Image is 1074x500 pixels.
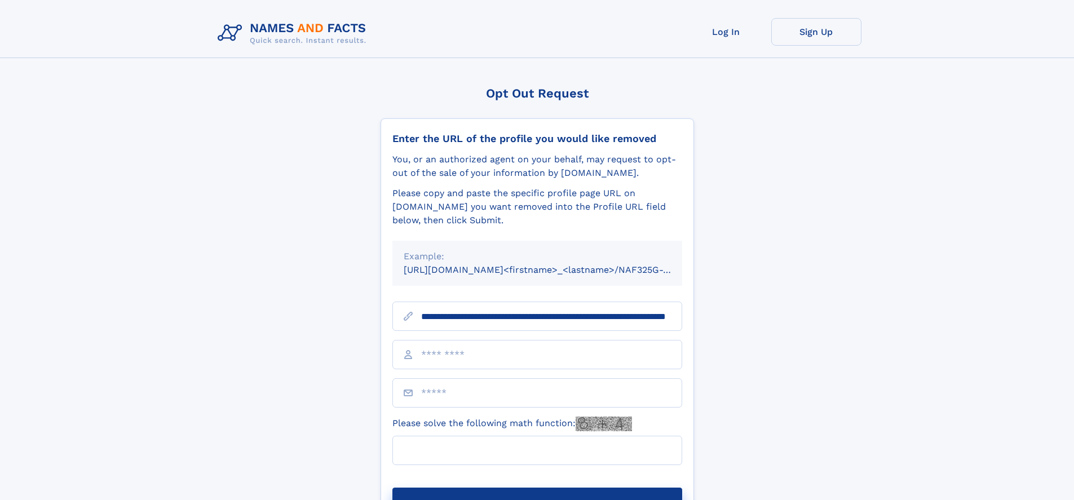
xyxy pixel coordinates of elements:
[392,417,632,431] label: Please solve the following math function:
[213,18,375,48] img: Logo Names and Facts
[681,18,771,46] a: Log In
[381,86,694,100] div: Opt Out Request
[404,250,671,263] div: Example:
[404,264,704,275] small: [URL][DOMAIN_NAME]<firstname>_<lastname>/NAF325G-xxxxxxxx
[392,153,682,180] div: You, or an authorized agent on your behalf, may request to opt-out of the sale of your informatio...
[771,18,861,46] a: Sign Up
[392,132,682,145] div: Enter the URL of the profile you would like removed
[392,187,682,227] div: Please copy and paste the specific profile page URL on [DOMAIN_NAME] you want removed into the Pr...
